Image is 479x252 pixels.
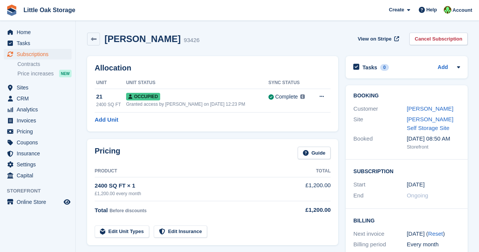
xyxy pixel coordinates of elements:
[407,240,460,249] div: Every month
[4,148,72,159] a: menu
[275,93,298,101] div: Complete
[17,126,62,137] span: Pricing
[17,197,62,207] span: Online Store
[444,6,451,14] img: Michael Aujla
[355,33,401,45] a: View on Stripe
[407,192,428,199] span: Ongoing
[17,61,72,68] a: Contracts
[6,5,17,16] img: stora-icon-8386f47178a22dfd0bd8f6a31ec36ba5ce8667c1dd55bd0f319d3a0aa187defe.svg
[4,38,72,49] a: menu
[268,77,312,89] th: Sync Status
[154,225,208,238] a: Edit Insurance
[4,115,72,126] a: menu
[426,6,437,14] span: Help
[109,208,147,213] span: Before discounts
[4,170,72,181] a: menu
[353,240,407,249] div: Billing period
[105,34,181,44] h2: [PERSON_NAME]
[353,180,407,189] div: Start
[126,101,268,108] div: Granted access by [PERSON_NAME] on [DATE] 12:23 PM
[4,126,72,137] a: menu
[409,33,468,45] a: Cancel Subscription
[380,64,389,71] div: 0
[95,190,287,197] div: £1,200.00 every month
[287,206,331,214] div: £1,200.00
[95,207,108,213] span: Total
[407,180,424,189] time: 2025-07-02 00:00:00 UTC
[4,159,72,170] a: menu
[287,177,331,201] td: £1,200.00
[4,82,72,93] a: menu
[438,63,448,72] a: Add
[17,27,62,38] span: Home
[96,101,126,108] div: 2400 SQ FT
[95,64,331,72] h2: Allocation
[407,230,460,238] div: [DATE] ( )
[17,49,62,59] span: Subscriptions
[20,4,78,16] a: Little Oak Storage
[353,105,407,113] div: Customer
[298,147,331,159] a: Guide
[17,115,62,126] span: Invoices
[7,187,75,195] span: Storefront
[17,104,62,115] span: Analytics
[17,38,62,49] span: Tasks
[353,93,460,99] h2: Booking
[389,6,404,14] span: Create
[126,77,268,89] th: Unit Status
[4,49,72,59] a: menu
[17,69,72,78] a: Price increases NEW
[17,82,62,93] span: Sites
[17,159,62,170] span: Settings
[353,167,460,175] h2: Subscription
[17,170,62,181] span: Capital
[353,115,407,132] div: Site
[4,137,72,148] a: menu
[95,225,149,238] a: Edit Unit Types
[17,148,62,159] span: Insurance
[96,92,126,101] div: 21
[4,104,72,115] a: menu
[126,93,160,100] span: Occupied
[407,116,453,131] a: [PERSON_NAME] Self Storage Site
[184,36,200,45] div: 93426
[17,93,62,104] span: CRM
[407,143,460,151] div: Storefront
[59,70,72,77] div: NEW
[62,197,72,207] a: Preview store
[95,116,118,124] a: Add Unit
[300,94,305,99] img: icon-info-grey-7440780725fd019a000dd9b08b2336e03edf1995a4989e88bcd33f0948082b44.svg
[4,93,72,104] a: menu
[428,230,443,237] a: Reset
[353,191,407,200] div: End
[4,197,72,207] a: menu
[407,135,460,143] div: [DATE] 08:50 AM
[362,64,377,71] h2: Tasks
[95,77,126,89] th: Unit
[358,35,392,43] span: View on Stripe
[353,216,460,224] h2: Billing
[452,6,472,14] span: Account
[17,70,54,77] span: Price increases
[353,230,407,238] div: Next invoice
[353,135,407,150] div: Booked
[4,27,72,38] a: menu
[17,137,62,148] span: Coupons
[95,147,120,159] h2: Pricing
[95,165,287,177] th: Product
[407,105,453,112] a: [PERSON_NAME]
[95,182,287,190] div: 2400 SQ FT × 1
[287,165,331,177] th: Total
